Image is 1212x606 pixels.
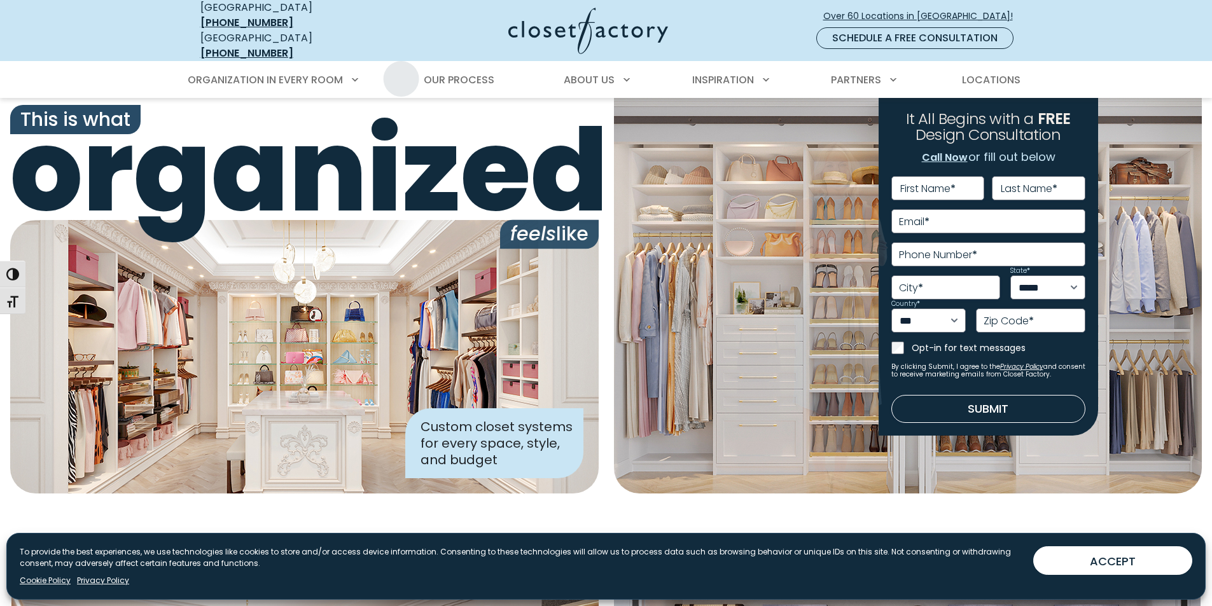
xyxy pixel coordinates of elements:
[692,72,754,87] span: Inspiration
[200,46,293,60] a: [PHONE_NUMBER]
[816,27,1013,49] a: Schedule a Free Consultation
[424,72,494,87] span: Our Process
[10,220,599,493] img: Closet Factory designed closet
[564,72,615,87] span: About Us
[508,8,668,54] img: Closet Factory Logo
[1033,546,1192,575] button: ACCEPT
[823,5,1024,27] a: Over 60 Locations in [GEOGRAPHIC_DATA]!
[510,220,556,247] i: feels
[77,575,129,586] a: Privacy Policy
[10,114,599,228] span: organized
[962,72,1020,87] span: Locations
[823,10,1023,23] span: Over 60 Locations in [GEOGRAPHIC_DATA]!
[179,62,1034,98] nav: Primary Menu
[200,15,293,30] a: [PHONE_NUMBER]
[831,72,881,87] span: Partners
[188,72,343,87] span: Organization in Every Room
[200,31,385,61] div: [GEOGRAPHIC_DATA]
[824,529,991,557] span: Reach-In Closets
[20,546,1023,569] p: To provide the best experiences, we use technologies like cookies to store and/or access device i...
[20,575,71,586] a: Cookie Policy
[226,529,384,557] span: Walk-In Closets
[500,219,599,249] span: like
[405,408,583,478] div: Custom closet systems for every space, style, and budget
